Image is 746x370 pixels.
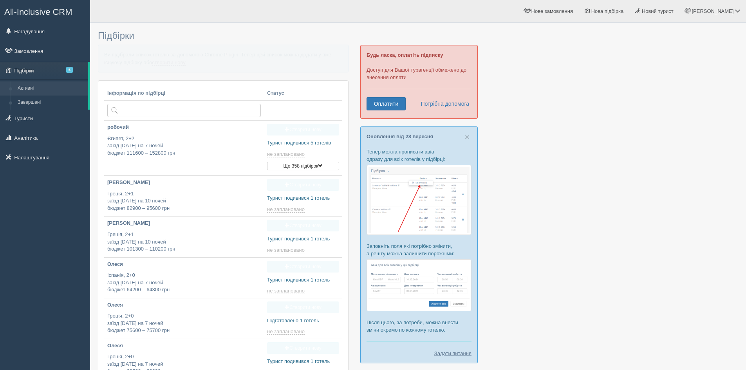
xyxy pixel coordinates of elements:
[267,358,339,365] p: Турист подивився 1 готель
[267,301,339,313] a: Створити нову
[107,190,261,212] p: Греція, 2+1 заїзд [DATE] на 10 ночей бюджет 82900 – 95600 грн
[465,133,470,141] button: Close
[267,328,305,335] span: не заплановано
[367,242,471,257] p: Заповніть поля які потрібно змінити, а решту можна залишити порожніми:
[104,87,264,101] th: Інформація по підбірці
[267,162,339,170] button: Ще 358 підбірок
[107,261,261,268] p: Олеся
[104,121,264,163] a: робочий Єгипет, 2+2заїзд [DATE] на 7 ночейбюджет 111600 – 152800 грн
[267,139,339,147] p: Турист подивився 5 готелів
[267,328,306,335] a: не заплановано
[107,124,261,131] p: робочий
[367,165,471,235] img: %D0%BF%D1%96%D0%B4%D0%B1%D1%96%D1%80%D0%BA%D0%B0-%D0%B0%D0%B2%D1%96%D0%B0-1-%D1%81%D1%80%D0%BC-%D...
[267,317,339,325] p: Підготовлено 1 готель
[104,258,264,297] a: Олеся Іспанія, 2+0заїзд [DATE] на 7 ночейбюджет 64200 – 64300 грн
[267,288,305,294] span: не заплановано
[267,342,339,354] a: Створити нову
[267,261,339,273] a: Створити нову
[264,87,342,101] th: Статус
[104,298,264,338] a: Олеся Греція, 2+0заїзд [DATE] на 7 ночейбюджет 75600 – 75700 грн
[66,67,73,73] span: 5
[434,350,471,357] a: Задати питання
[267,195,339,202] p: Турист подивився 1 готель
[267,206,305,213] span: не заплановано
[107,342,261,350] p: Олеся
[267,151,305,157] span: не заплановано
[591,8,624,14] span: Нова підбірка
[267,288,306,294] a: не заплановано
[0,0,90,22] a: All-Inclusive CRM
[267,235,339,243] p: Турист подивився 1 готель
[104,176,264,215] a: [PERSON_NAME] Греція, 2+1заїзд [DATE] на 10 ночейбюджет 82900 – 95600 грн
[267,247,306,253] a: не заплановано
[267,179,339,191] a: Створити нову
[107,220,261,227] p: [PERSON_NAME]
[107,231,261,253] p: Греція, 2+1 заїзд [DATE] на 10 ночей бюджет 101300 – 110200 грн
[367,259,471,311] img: %D0%BF%D1%96%D0%B4%D0%B1%D1%96%D1%80%D0%BA%D0%B0-%D0%B0%D0%B2%D1%96%D0%B0-2-%D1%81%D1%80%D0%BC-%D...
[367,52,443,58] b: Будь ласка, оплатіть підписку
[692,8,733,14] span: [PERSON_NAME]
[4,7,72,17] span: All-Inclusive CRM
[267,247,305,253] span: не заплановано
[107,272,261,294] p: Іспанія, 2+0 заїзд [DATE] на 7 ночей бюджет 64200 – 64300 грн
[415,97,470,110] a: Потрібна допомога
[267,276,339,284] p: Турист подивився 1 готель
[531,8,573,14] span: Нове замовлення
[267,220,339,231] a: Створити нову
[107,104,261,117] input: Пошук за країною або туристом
[107,301,261,309] p: Олеся
[14,96,88,110] a: Завершені
[465,132,470,141] span: ×
[14,81,88,96] a: Активні
[107,312,261,334] p: Греція, 2+0 заїзд [DATE] на 7 ночей бюджет 75600 – 75700 грн
[267,124,339,135] a: Створити нову
[104,217,264,256] a: [PERSON_NAME] Греція, 2+1заїзд [DATE] на 10 ночейбюджет 101300 – 110200 грн
[107,135,261,157] p: Єгипет, 2+2 заїзд [DATE] на 7 ночей бюджет 111600 – 152800 грн
[367,134,433,139] a: Оновлення від 28 вересня
[367,319,471,334] p: Після цього, за потреби, можна внести зміни окремо по кожному готелю.
[360,45,478,119] div: Доступ для Вашої турагенції обмежено до внесення оплати
[267,151,306,157] a: не заплановано
[98,45,349,72] p: Ви підібрали список готелів за допомогою Chrome Plugin. Тепер цей список можна додати у вже існую...
[267,206,306,213] a: не заплановано
[367,148,471,163] p: Тепер можна прописати авіа одразу для всіх готелів у підбірці:
[367,97,406,110] a: Оплатити
[98,30,134,41] span: Підбірки
[152,60,185,66] a: створити нову
[642,8,674,14] span: Новий турист
[107,179,261,186] p: [PERSON_NAME]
